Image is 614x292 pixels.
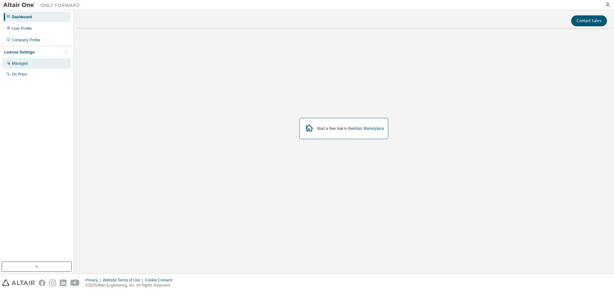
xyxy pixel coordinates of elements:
div: Start a free trial in the [317,126,384,131]
img: linkedin.svg [60,279,67,286]
img: facebook.svg [39,279,45,286]
p: © 2025 Altair Engineering, Inc. All Rights Reserved. [85,283,176,288]
div: Company Profile [12,38,40,43]
a: Altair Marketplace [353,126,384,131]
div: Cookie Consent [145,278,176,283]
img: altair_logo.svg [2,279,35,286]
div: On Prem [12,72,27,77]
img: youtube.svg [70,279,80,286]
div: Website Terms of Use [103,278,145,283]
div: Dashboard [12,14,32,20]
div: License Settings [4,50,35,55]
img: Altair One [3,2,83,8]
img: instagram.svg [49,279,56,286]
div: User Profile [12,26,32,31]
div: Privacy [85,278,103,283]
div: Managed [12,61,28,66]
button: Contact Sales [571,15,607,26]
